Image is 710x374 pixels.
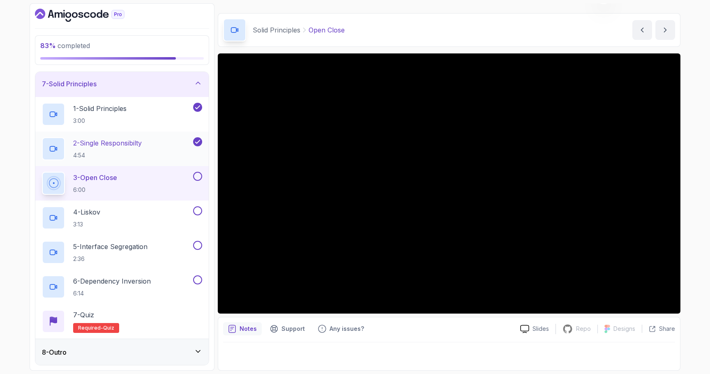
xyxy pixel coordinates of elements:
button: 2-Single Responsibilty4:54 [42,137,202,160]
span: quiz [103,325,114,331]
iframe: 4 - Open Close [218,53,680,314]
span: Required- [78,325,103,331]
button: notes button [223,322,262,335]
p: 2 - Single Responsibilty [73,138,142,148]
span: 83 % [40,42,56,50]
button: 1-Solid Principles3:00 [42,103,202,126]
a: Slides [514,325,556,333]
p: 2:36 [73,255,148,263]
button: next content [655,20,675,40]
h3: 7 - Solid Principles [42,79,97,89]
p: Solid Principles [253,25,300,35]
button: previous content [632,20,652,40]
p: 4:54 [73,151,142,159]
a: Dashboard [35,9,143,22]
p: 3:13 [73,220,100,229]
p: Any issues? [330,325,364,333]
button: Feedback button [313,322,369,335]
p: 1 - Solid Principles [73,104,127,113]
p: 5 - Interface Segregation [73,242,148,252]
p: Support [281,325,305,333]
p: Open Close [309,25,345,35]
span: completed [40,42,90,50]
p: 6 - Dependency Inversion [73,276,151,286]
h3: 8 - Outro [42,347,67,357]
button: 8-Outro [35,339,209,365]
p: Slides [532,325,549,333]
p: 6:14 [73,289,151,298]
p: 3:00 [73,117,127,125]
button: 5-Interface Segregation2:36 [42,241,202,264]
p: 6:00 [73,186,117,194]
p: Designs [613,325,635,333]
p: 7 - Quiz [73,310,94,320]
button: 7-QuizRequired-quiz [42,310,202,333]
p: Share [659,325,675,333]
button: 4-Liskov3:13 [42,206,202,229]
button: 6-Dependency Inversion6:14 [42,275,202,298]
p: Notes [240,325,257,333]
p: 4 - Liskov [73,207,100,217]
p: 3 - Open Close [73,173,117,182]
p: Repo [576,325,591,333]
button: 3-Open Close6:00 [42,172,202,195]
button: Support button [265,322,310,335]
button: Share [642,325,675,333]
button: 7-Solid Principles [35,71,209,97]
